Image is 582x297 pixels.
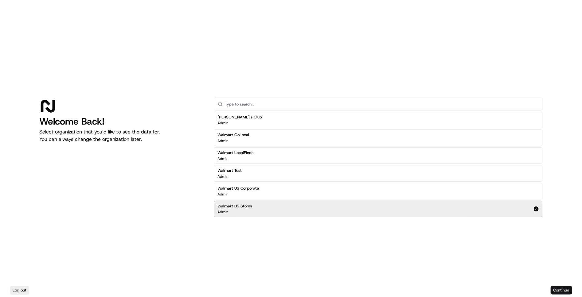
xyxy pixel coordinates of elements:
h2: [PERSON_NAME]'s Club [218,114,262,120]
p: Admin [218,192,229,197]
h2: Walmart Test [218,168,242,173]
p: Select organization that you’d like to see the data for. You can always change the organization l... [39,128,204,143]
h2: Walmart LocalFinds [218,150,254,156]
input: Type to search... [225,98,539,110]
button: Continue [551,286,572,295]
p: Admin [218,174,229,179]
h2: Walmart US Corporate [218,186,259,191]
p: Admin [218,121,229,125]
div: Suggestions [214,110,543,218]
h2: Walmart US Stores [218,203,252,209]
h1: Welcome Back! [39,116,204,127]
button: Log out [10,286,29,295]
p: Admin [218,138,229,143]
p: Admin [218,210,229,214]
h2: Walmart GoLocal [218,132,249,138]
p: Admin [218,156,229,161]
